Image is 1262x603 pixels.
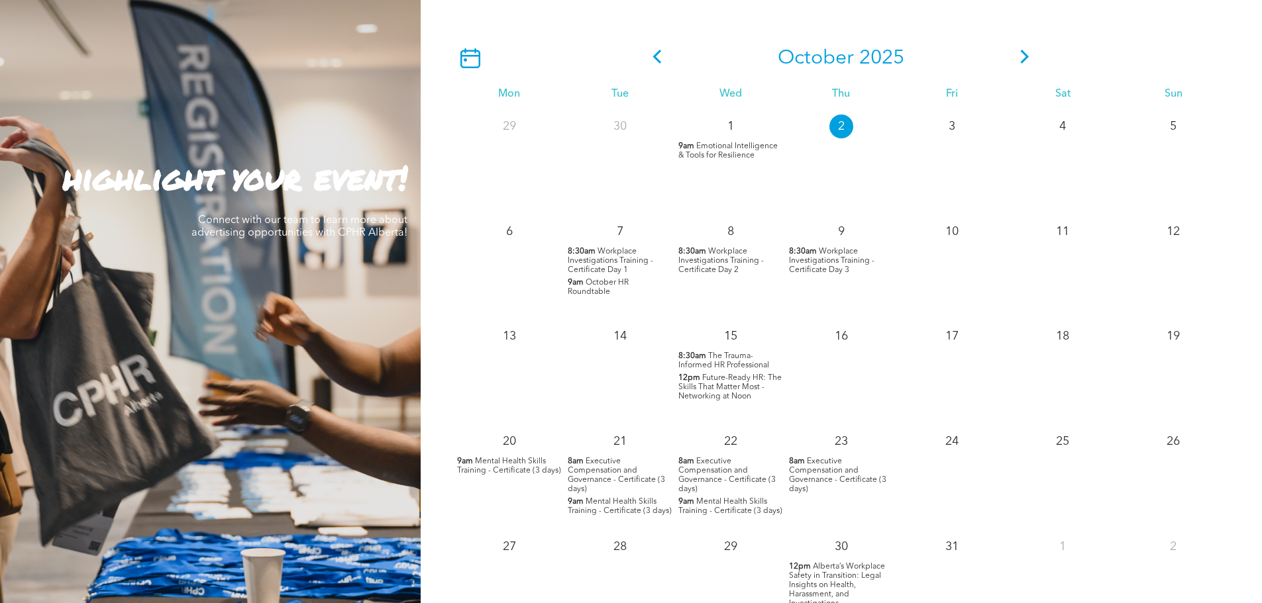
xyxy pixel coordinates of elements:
[1051,324,1075,348] p: 18
[568,457,665,493] span: Executive Compensation and Governance - Certificate (3 days)
[789,457,805,466] span: 8am
[568,247,596,256] span: 8:30am
[778,48,854,68] span: October
[719,220,743,244] p: 8
[678,351,706,361] span: 8:30am
[829,115,853,138] p: 2
[608,220,632,244] p: 7
[498,324,521,348] p: 13
[568,457,584,466] span: 8am
[608,324,632,348] p: 14
[786,88,896,101] div: Thu
[675,88,786,101] div: Wed
[191,215,407,238] span: Connect with our team to learn more about advertising opportunities with CPHR Alberta!
[1051,220,1075,244] p: 11
[678,248,764,274] span: Workplace Investigations Training - Certificate Day 2
[829,535,853,559] p: 30
[568,278,584,287] span: 9am
[789,247,817,256] span: 8:30am
[63,154,407,201] strong: highlight your event!
[829,220,853,244] p: 9
[1161,324,1185,348] p: 19
[568,497,584,506] span: 9am
[940,115,964,138] p: 3
[940,324,964,348] p: 17
[568,498,672,515] span: Mental Health Skills Training - Certificate (3 days)
[1008,88,1118,101] div: Sat
[564,88,675,101] div: Tue
[719,430,743,453] p: 22
[789,457,886,493] span: Executive Compensation and Governance - Certificate (3 days)
[1161,220,1185,244] p: 12
[678,457,694,466] span: 8am
[719,115,743,138] p: 1
[1051,430,1075,453] p: 25
[1051,535,1075,559] p: 1
[678,142,694,151] span: 9am
[568,279,629,296] span: October HR Roundtable
[940,535,964,559] p: 31
[940,220,964,244] p: 10
[1161,430,1185,453] p: 26
[498,220,521,244] p: 6
[1051,115,1075,138] p: 4
[859,48,904,68] span: 2025
[457,457,473,466] span: 9am
[719,324,743,348] p: 15
[678,498,782,515] span: Mental Health Skills Training - Certificate (3 days)
[678,457,776,493] span: Executive Compensation and Governance - Certificate (3 days)
[457,457,561,475] span: Mental Health Skills Training - Certificate (3 days)
[678,373,700,383] span: 12pm
[608,535,632,559] p: 28
[498,115,521,138] p: 29
[789,248,874,274] span: Workplace Investigations Training - Certificate Day 3
[568,248,653,274] span: Workplace Investigations Training - Certificate Day 1
[454,88,564,101] div: Mon
[940,430,964,453] p: 24
[678,497,694,506] span: 9am
[498,535,521,559] p: 27
[719,535,743,559] p: 29
[498,430,521,453] p: 20
[678,374,782,400] span: Future-Ready HR: The Skills That Matter Most - Networking at Noon
[789,562,811,571] span: 12pm
[829,430,853,453] p: 23
[1118,88,1229,101] div: Sun
[608,430,632,453] p: 21
[678,142,778,160] span: Emotional Intelligence & Tools for Resilience
[829,324,853,348] p: 16
[678,352,769,369] span: The Trauma-Informed HR Professional
[678,247,706,256] span: 8:30am
[608,115,632,138] p: 30
[1161,115,1185,138] p: 5
[1161,535,1185,559] p: 2
[897,88,1008,101] div: Fri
